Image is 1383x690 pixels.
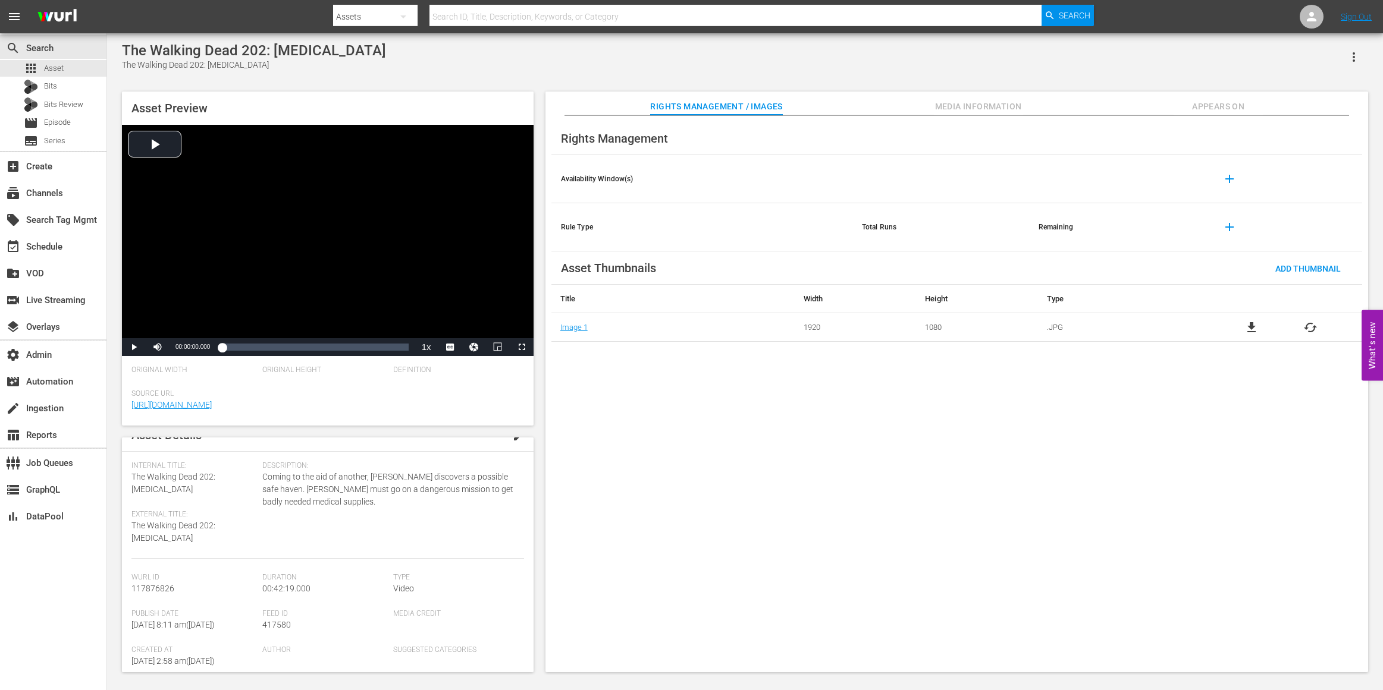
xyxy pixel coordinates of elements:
span: [DATE] 8:11 am ( [DATE] ) [131,620,215,629]
span: Search [6,41,20,55]
span: 417580 [262,620,291,629]
span: Bits [44,80,57,92]
span: Asset Preview [131,101,208,115]
span: Rights Management / Images [650,99,782,114]
td: 1920 [795,313,916,342]
span: Schedule [6,240,20,254]
span: Original Height [262,366,387,375]
th: Total Runs [852,203,1029,251]
span: Coming to the aid of another, [PERSON_NAME] discovers a possible safe haven. [PERSON_NAME] must g... [262,471,518,508]
span: Channels [6,186,20,200]
a: Image 1 [560,323,588,332]
button: Play [122,338,146,356]
span: DataPool [6,509,20,524]
div: Bits Review [24,97,38,112]
span: add [1222,220,1237,234]
div: Video Player [122,125,534,356]
span: Asset [24,61,38,75]
button: Mute [146,338,170,356]
span: Asset Thumbnails [561,261,656,275]
button: Captions [438,338,462,356]
th: Width [795,285,916,313]
span: Feed ID [262,609,387,619]
span: Automation [6,374,20,389]
span: Bits Review [44,99,83,111]
span: Created At [131,645,256,655]
span: Author [262,645,387,655]
div: The Walking Dead 202: [MEDICAL_DATA] [122,59,386,71]
span: Episode [44,116,71,128]
span: Live Streaming [6,293,20,307]
span: Publish Date [131,609,256,619]
span: Ingestion [6,401,20,415]
span: Admin [6,348,20,362]
span: The Walking Dead 202: [MEDICAL_DATA] [131,472,215,494]
span: Description: [262,461,518,471]
a: file_download [1244,320,1259,335]
span: Video [393,584,414,593]
img: ans4CAIJ8jUAAAAAAAAAAAAAAAAAAAAAAAAgQb4GAAAAAAAAAAAAAAAAAAAAAAAAJMjXAAAAAAAAAAAAAAAAAAAAAAAAgAT5G... [29,3,86,31]
span: Source Url [131,389,518,399]
button: Add Thumbnail [1266,257,1350,279]
span: Episode [24,116,38,130]
span: add [1222,172,1237,186]
td: 1080 [916,313,1037,342]
span: GraphQL [6,483,20,497]
button: add [1215,213,1244,241]
span: Internal Title: [131,461,256,471]
span: Media Information [934,99,1023,114]
span: Job Queues [6,456,20,470]
div: Bits [24,80,38,94]
span: Media Credit [393,609,518,619]
span: Search Tag Mgmt [6,213,20,227]
button: cached [1303,320,1318,335]
span: 117876826 [131,584,174,593]
span: The Walking Dead 202: [MEDICAL_DATA] [131,521,215,543]
span: Search [1059,5,1090,26]
span: Series [44,135,65,147]
span: Suggested Categories [393,645,518,655]
span: Duration [262,573,387,582]
span: 00:42:19.000 [262,584,311,593]
a: [URL][DOMAIN_NAME] [131,400,212,409]
button: Fullscreen [510,338,534,356]
th: Type [1038,285,1200,313]
span: 00:00:00.000 [175,344,210,350]
td: .JPG [1038,313,1200,342]
span: Overlays [6,320,20,334]
span: Asset [44,62,64,74]
span: Wurl Id [131,573,256,582]
span: Original Width [131,366,256,375]
button: add [1215,165,1244,193]
th: Rule Type [551,203,852,251]
span: Series [24,134,38,148]
span: Appears On [1174,99,1263,114]
th: Title [551,285,795,313]
button: Picture-in-Picture [486,338,510,356]
button: Search [1042,5,1094,26]
a: Sign Out [1341,12,1372,21]
span: Type [393,573,518,582]
button: Open Feedback Widget [1362,310,1383,380]
span: Reports [6,428,20,442]
span: menu [7,10,21,24]
th: Remaining [1029,203,1206,251]
span: Rights Management [561,131,668,146]
button: Playback Rate [415,338,438,356]
span: Add Thumbnail [1266,264,1350,273]
th: Availability Window(s) [551,155,852,203]
div: Progress Bar [222,344,408,351]
span: Definition [393,366,518,375]
span: VOD [6,266,20,281]
div: The Walking Dead 202: [MEDICAL_DATA] [122,42,386,59]
span: [DATE] 2:58 am ( [DATE] ) [131,656,215,666]
span: Create [6,159,20,174]
span: External Title: [131,510,256,519]
button: Jump To Time [462,338,486,356]
th: Height [916,285,1037,313]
